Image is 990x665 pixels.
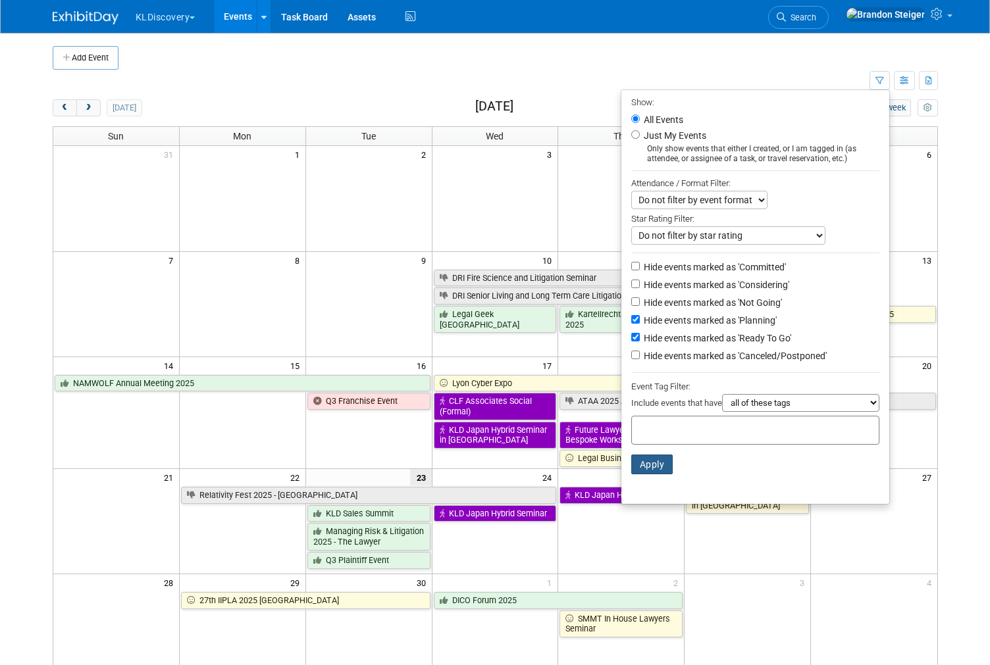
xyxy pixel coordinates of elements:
a: DICO Forum 2025 [434,592,683,609]
a: ATAA 2025 Annual Symposium [560,393,935,410]
button: Add Event [53,46,118,70]
a: KLD Sales Summit [307,505,430,522]
div: Star Rating Filter: [631,209,879,226]
span: 24 [541,469,558,485]
span: 1 [294,146,305,162]
label: Hide events marked as 'Ready To Go' [641,332,791,345]
span: 30 [415,574,432,591]
label: Hide events marked as 'Committed' [641,260,786,274]
span: 17 [541,357,558,374]
div: Include events that have [631,394,879,416]
span: 3 [798,574,810,591]
span: 13 [921,252,937,268]
a: KLD Japan Hybrid Seminar in [GEOGRAPHIC_DATA] [434,422,557,449]
a: DRI Senior Living and Long Term Care Litigation Seminar [434,287,810,305]
img: ExhibitDay [53,11,118,24]
button: week [881,99,911,116]
a: Managing Risk & Litigation 2025 - The Lawyer [307,523,430,550]
span: 10 [541,252,558,268]
span: 2 [420,146,432,162]
div: Event Tag Filter: [631,379,879,394]
span: 7 [167,252,179,268]
a: Q3 Franchise Event [307,393,430,410]
span: 6 [925,146,937,162]
a: DRI Fire Science and Litigation Seminar [434,270,810,287]
a: Future Lawyer x KLD Bespoke Workshop & Dinner [560,422,683,449]
span: 9 [420,252,432,268]
span: 1 [546,574,558,591]
span: 22 [289,469,305,485]
div: Show: [631,93,879,110]
span: Wed [486,131,504,141]
label: Hide events marked as 'Planning' [641,314,777,327]
a: SMMT In House Lawyers Seminar [560,610,683,637]
a: Legal Business Awards [560,450,683,467]
label: Hide events marked as 'Canceled/Postponed' [641,349,827,362]
span: 21 [163,469,179,485]
a: Legal Geek [GEOGRAPHIC_DATA] [434,306,557,333]
div: Only show events that either I created, or I am tagged in (as attendee, or assignee of a task, or... [631,144,879,164]
a: KLD Japan Hybrid Seminar [434,505,557,522]
button: myCustomButton [918,99,937,116]
span: 8 [294,252,305,268]
label: Hide events marked as 'Not Going' [641,296,782,309]
span: 27 [921,469,937,485]
span: Search [786,12,816,22]
span: 2 [672,574,684,591]
span: 14 [163,357,179,374]
span: Tue [361,131,376,141]
span: 23 [410,469,432,485]
span: 15 [289,357,305,374]
label: Just My Events [641,129,706,142]
span: 29 [289,574,305,591]
a: Lyon Cyber Expo [434,375,683,392]
span: Sun [108,131,124,141]
span: 31 [163,146,179,162]
span: Thu [613,131,629,141]
span: Mon [233,131,251,141]
div: Attendance / Format Filter: [631,176,879,191]
a: 27th IIPLA 2025 [GEOGRAPHIC_DATA] [181,592,430,609]
a: KLD Japan Hybrid Seminar [560,487,683,504]
a: Relativity Fest 2025 - [GEOGRAPHIC_DATA] [181,487,557,504]
span: 28 [163,574,179,591]
span: 20 [921,357,937,374]
a: Search [768,6,829,29]
a: Kartellrechtstag Summit 2025 [560,306,683,333]
i: Personalize Calendar [924,104,932,112]
span: 4 [925,574,937,591]
button: next [76,99,101,116]
h2: [DATE] [475,99,513,114]
img: Brandon Steiger [846,7,925,22]
span: 16 [415,357,432,374]
button: prev [53,99,77,116]
span: 3 [546,146,558,162]
a: CLF Associates Social (Formal) [434,393,557,420]
a: Q3 Plaintiff Event [307,552,430,569]
label: All Events [641,115,683,124]
button: Apply [631,455,673,474]
button: [DATE] [107,99,142,116]
label: Hide events marked as 'Considering' [641,278,789,291]
a: NAMWOLF Annual Meeting 2025 [55,375,430,392]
